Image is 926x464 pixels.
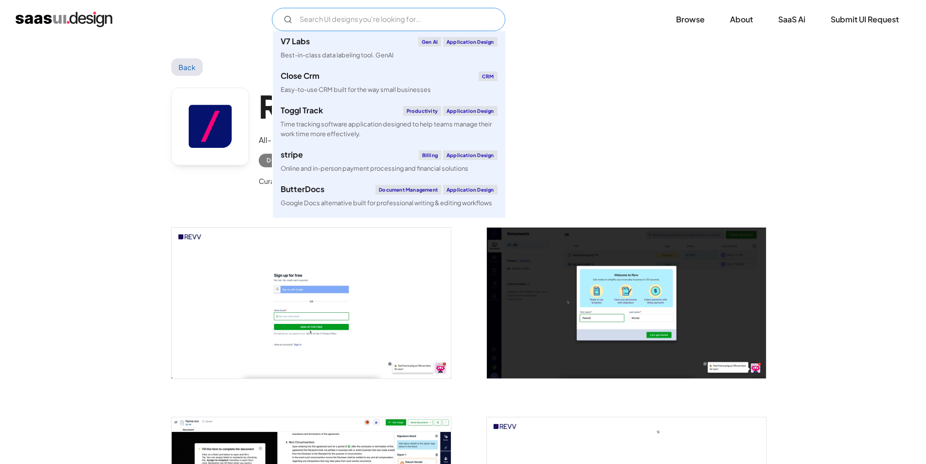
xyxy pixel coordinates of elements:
a: V7 LabsGen AIApplication DesignBest-in-class data labeling tool. GenAI [273,31,505,66]
div: Easy-to-use CRM built for the way small businesses [281,85,431,94]
form: Email Form [272,8,505,31]
div: ButterDocs [281,185,324,193]
a: open lightbox [487,228,766,378]
div: Google Docs alternative built for professional writing & editing workflows [281,198,492,208]
a: Submit UI Request [819,9,910,30]
a: stripeBillingApplication DesignOnline and in-person payment processing and financial solutions [273,144,505,179]
a: ButterDocsDocument ManagementApplication DesignGoogle Docs alternative built for professional wri... [273,179,505,214]
div: Application Design [443,37,498,47]
input: Search UI designs you're looking for... [272,8,505,31]
h1: Revv [259,88,411,125]
div: Productivity [403,106,441,116]
div: Close Crm [281,72,320,80]
div: CRM [479,71,498,81]
div: Document Management [375,185,441,195]
div: Time tracking software application designed to help teams manage their work time more effectively. [281,120,498,138]
a: Browse [664,9,716,30]
div: Gen AI [418,37,441,47]
div: Online and in-person payment processing and financial solutions [281,164,468,173]
div: Application Design [443,185,498,195]
div: stripe [281,151,303,159]
a: home [16,12,112,27]
div: Toggl Track [281,107,323,114]
a: SaaS Ai [766,9,817,30]
div: Billing [419,150,441,160]
div: V7 Labs [281,37,310,45]
a: Toggl TrackProductivityApplication DesignTime tracking software application designed to help team... [273,100,505,144]
a: Close CrmCRMEasy-to-use CRM built for the way small businesses [273,66,505,100]
div: Application Design [443,106,498,116]
div: Curated by: [259,175,297,187]
img: 602786866d3b402b604daa6f_Revv%20Sign%20up%20for%20free.jpg [172,228,451,378]
div: Best-in-class data labeling tool. GenAI [281,51,393,60]
a: klaviyoEmail MarketingApplication DesignCreate personalised customer experiences across email, SM... [273,214,505,257]
a: Back [171,58,203,76]
a: open lightbox [172,228,451,378]
div: Application Design [443,150,498,160]
div: All-in-one, drag & drop document builder [259,134,411,146]
a: About [718,9,765,30]
img: 60278686adf0e2557d41db5b_Revv%20welcome.jpg [487,228,766,378]
div: Document Management [267,155,352,166]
